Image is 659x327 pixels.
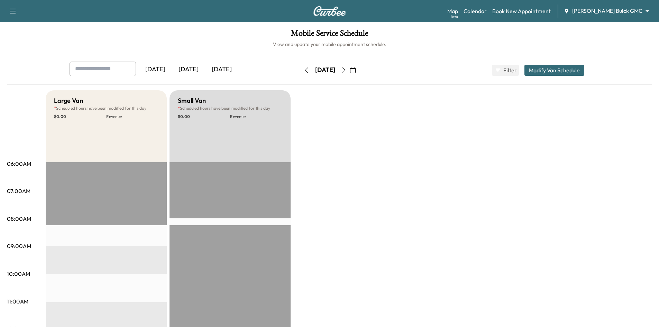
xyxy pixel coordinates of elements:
[54,96,83,106] h5: Large Van
[54,114,106,119] p: $ 0.00
[572,7,642,15] span: [PERSON_NAME] Buick GMC
[7,297,28,306] p: 11:00AM
[230,114,282,119] p: Revenue
[7,160,31,168] p: 06:00AM
[492,7,551,15] a: Book New Appointment
[178,106,282,111] p: Scheduled hours have been modified for this day
[178,114,230,119] p: $ 0.00
[313,6,346,16] img: Curbee Logo
[205,62,238,78] div: [DATE]
[172,62,205,78] div: [DATE]
[524,65,584,76] button: Modify Van Schedule
[54,106,158,111] p: Scheduled hours have been modified for this day
[464,7,487,15] a: Calendar
[7,29,652,41] h1: Mobile Service Schedule
[7,41,652,48] h6: View and update your mobile appointment schedule.
[7,215,31,223] p: 08:00AM
[492,65,519,76] button: Filter
[106,114,158,119] p: Revenue
[7,270,30,278] p: 10:00AM
[503,66,516,74] span: Filter
[447,7,458,15] a: MapBeta
[139,62,172,78] div: [DATE]
[178,96,206,106] h5: Small Van
[315,66,335,74] div: [DATE]
[7,187,30,195] p: 07:00AM
[451,14,458,19] div: Beta
[7,242,31,250] p: 09:00AM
